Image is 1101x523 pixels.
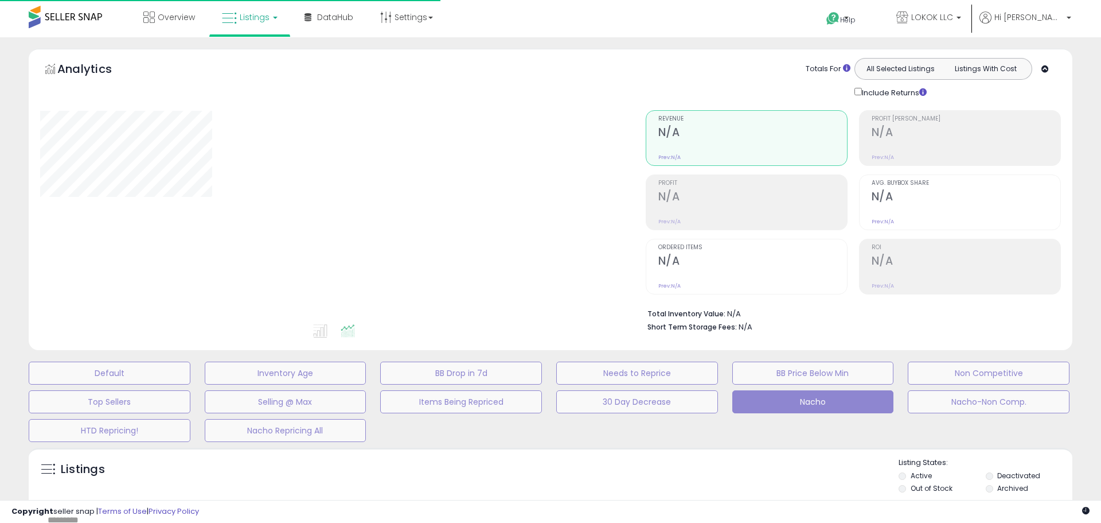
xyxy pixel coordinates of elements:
[872,180,1060,187] span: Avg. Buybox Share
[647,306,1052,320] li: N/A
[556,362,718,385] button: Needs to Reprice
[846,86,940,99] div: Include Returns
[647,322,737,332] b: Short Term Storage Fees:
[11,506,199,517] div: seller snap | |
[979,11,1071,37] a: Hi [PERSON_NAME]
[943,61,1028,76] button: Listings With Cost
[872,190,1060,206] h2: N/A
[240,11,270,23] span: Listings
[29,419,190,442] button: HTD Repricing!
[658,116,847,122] span: Revenue
[29,362,190,385] button: Default
[872,116,1060,122] span: Profit [PERSON_NAME]
[658,190,847,206] h2: N/A
[158,11,195,23] span: Overview
[806,64,850,75] div: Totals For
[658,245,847,251] span: Ordered Items
[872,282,894,289] small: Prev: N/A
[205,390,366,413] button: Selling @ Max
[205,419,366,442] button: Nacho Repricing All
[658,180,847,187] span: Profit
[858,61,943,76] button: All Selected Listings
[317,11,353,23] span: DataHub
[840,15,856,25] span: Help
[29,390,190,413] button: Top Sellers
[11,506,53,517] strong: Copyright
[872,245,1060,251] span: ROI
[658,154,681,161] small: Prev: N/A
[817,3,878,37] a: Help
[908,362,1069,385] button: Non Competitive
[658,126,847,141] h2: N/A
[732,390,894,413] button: Nacho
[872,218,894,225] small: Prev: N/A
[658,218,681,225] small: Prev: N/A
[994,11,1063,23] span: Hi [PERSON_NAME]
[872,254,1060,270] h2: N/A
[826,11,840,26] i: Get Help
[908,390,1069,413] button: Nacho-Non Comp.
[739,321,752,332] span: N/A
[911,11,953,23] span: LOKOK LLC
[205,362,366,385] button: Inventory Age
[732,362,894,385] button: BB Price Below Min
[380,390,542,413] button: Items Being Repriced
[658,254,847,270] h2: N/A
[647,309,725,319] b: Total Inventory Value:
[380,362,542,385] button: BB Drop in 7d
[872,126,1060,141] h2: N/A
[556,390,718,413] button: 30 Day Decrease
[658,282,681,289] small: Prev: N/A
[57,61,134,80] h5: Analytics
[872,154,894,161] small: Prev: N/A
